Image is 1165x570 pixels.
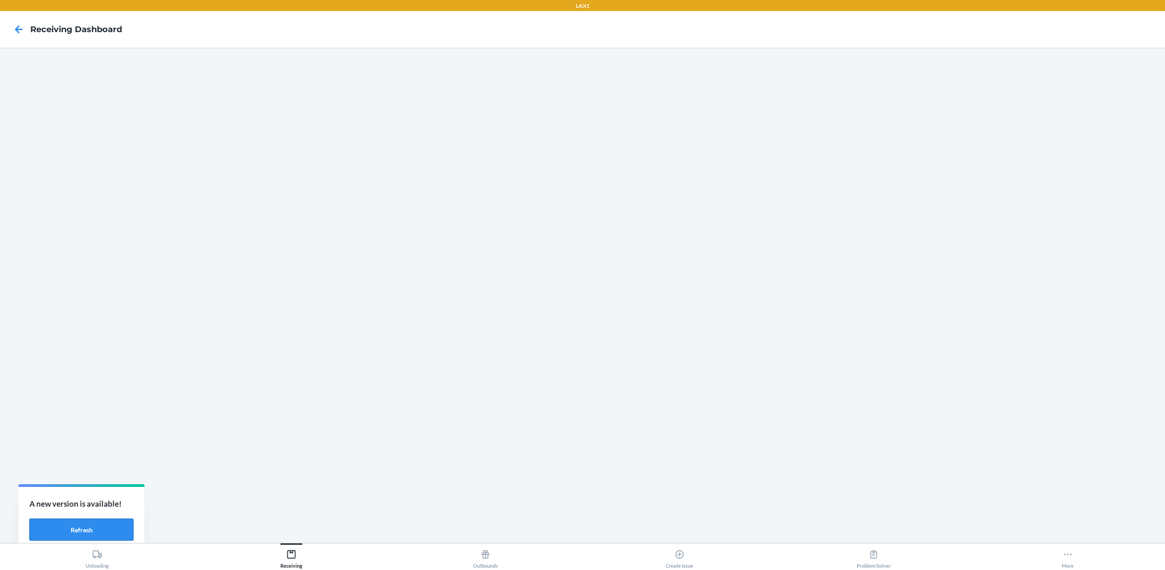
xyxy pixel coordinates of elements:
[7,55,1158,536] iframe: Receiving dashboard
[576,2,590,10] p: LAX1
[30,23,122,35] h4: Receiving dashboard
[280,546,302,569] div: Receiving
[194,543,388,569] button: Receiving
[388,543,582,569] button: Outbounds
[86,546,109,569] div: Unloading
[857,546,891,569] div: Problem Solver
[473,546,498,569] div: Outbounds
[666,546,693,569] div: Create Issue
[582,543,776,569] button: Create Issue
[1062,546,1074,569] div: More
[777,543,971,569] button: Problem Solver
[29,519,134,541] button: Refresh
[29,498,134,510] p: A new version is available!
[971,543,1165,569] button: More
